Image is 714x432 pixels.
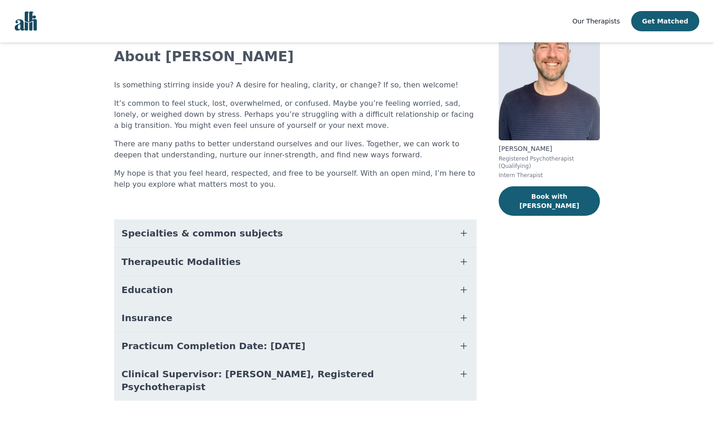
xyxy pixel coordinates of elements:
button: Therapeutic Modalities [114,248,477,276]
a: Our Therapists [572,16,620,27]
p: Registered Psychotherapist (Qualifying) [499,155,600,170]
p: My hope is that you feel heard, respected, and free to be yourself. With an open mind, I’m here t... [114,168,477,190]
button: Get Matched [631,11,699,31]
span: Practicum Completion Date: [DATE] [121,340,305,352]
p: Is something stirring inside you? A desire for healing, clarity, or change? If so, then welcome! [114,80,477,91]
p: Intern Therapist [499,172,600,179]
span: Therapeutic Modalities [121,255,241,268]
button: Insurance [114,304,477,332]
button: Book with [PERSON_NAME] [499,186,600,216]
button: Specialties & common subjects [114,219,477,247]
span: Our Therapists [572,17,620,25]
button: Clinical Supervisor: [PERSON_NAME], Registered Psychotherapist [114,360,477,401]
img: Ryan_Davis [499,8,600,140]
p: It’s common to feel stuck, lost, overwhelmed, or confused. Maybe you’re feeling worried, sad, lon... [114,98,477,131]
img: alli logo [15,12,37,31]
span: Specialties & common subjects [121,227,283,240]
span: Education [121,283,173,296]
span: Clinical Supervisor: [PERSON_NAME], Registered Psychotherapist [121,368,447,393]
p: There are many paths to better understand ourselves and our lives. Together, we can work to deepe... [114,138,477,161]
span: Insurance [121,311,173,324]
button: Education [114,276,477,304]
p: [PERSON_NAME] [499,144,600,153]
h2: About [PERSON_NAME] [114,48,477,65]
button: Practicum Completion Date: [DATE] [114,332,477,360]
